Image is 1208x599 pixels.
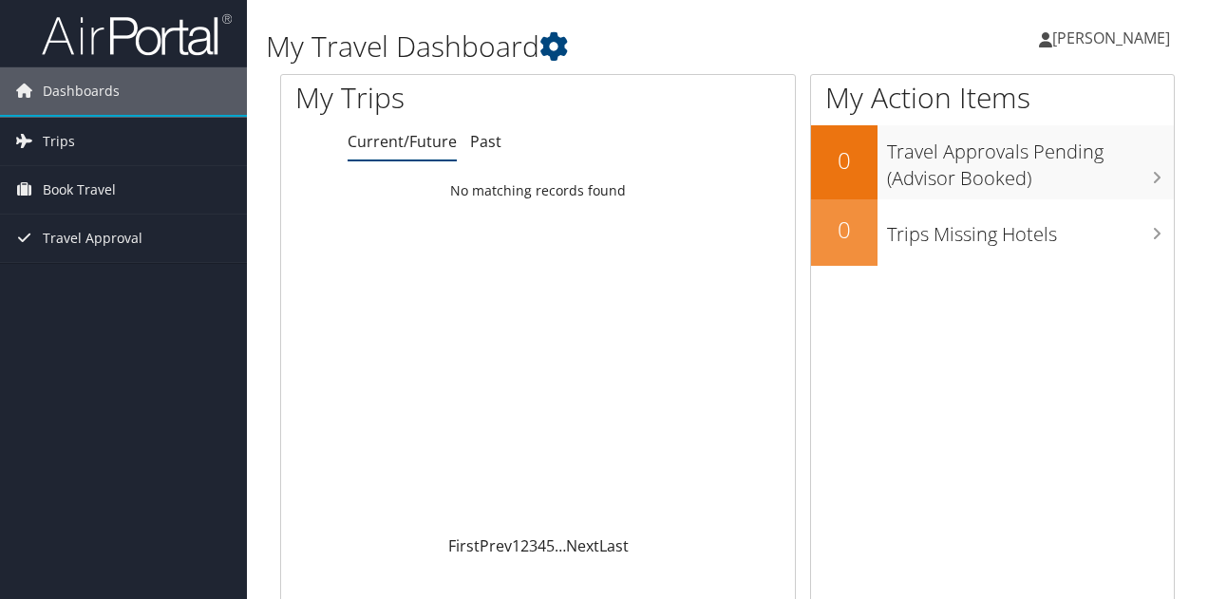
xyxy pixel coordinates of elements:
h1: My Trips [295,78,567,118]
span: … [555,535,566,556]
a: 1 [512,535,520,556]
h1: My Action Items [811,78,1174,118]
a: 0Travel Approvals Pending (Advisor Booked) [811,125,1174,198]
img: airportal-logo.png [42,12,232,57]
span: Book Travel [43,166,116,214]
h3: Travel Approvals Pending (Advisor Booked) [887,129,1174,192]
a: Next [566,535,599,556]
span: Trips [43,118,75,165]
a: 0Trips Missing Hotels [811,199,1174,266]
span: Travel Approval [43,215,142,262]
a: Prev [480,535,512,556]
h2: 0 [811,214,878,246]
a: Current/Future [348,131,457,152]
h2: 0 [811,144,878,177]
a: Last [599,535,629,556]
h3: Trips Missing Hotels [887,212,1174,248]
span: Dashboards [43,67,120,115]
td: No matching records found [281,174,795,208]
h1: My Travel Dashboard [266,27,881,66]
span: [PERSON_NAME] [1052,28,1170,48]
a: First [448,535,480,556]
a: 3 [529,535,538,556]
a: 2 [520,535,529,556]
a: [PERSON_NAME] [1039,9,1189,66]
a: 5 [546,535,555,556]
a: Past [470,131,501,152]
a: 4 [538,535,546,556]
